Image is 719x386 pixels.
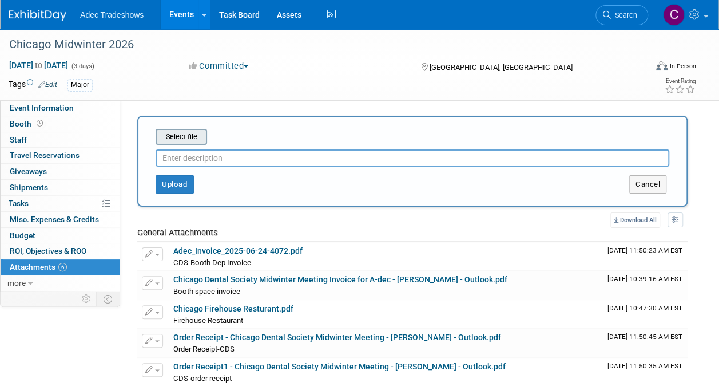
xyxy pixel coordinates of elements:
[173,275,507,284] a: Chicago Dental Society Midwinter Meeting Invoice for A-dec - [PERSON_NAME] - Outlook.pdf
[1,164,120,179] a: Giveaways
[656,61,668,70] img: Format-Inperson.png
[173,362,506,371] a: Order Receipt1 - Chicago Dental Society Midwinter Meeting - [PERSON_NAME] - Outlook.pdf
[9,199,29,208] span: Tasks
[156,175,194,194] button: Upload
[1,275,120,291] a: more
[97,292,120,306] td: Toggle Event Tabs
[607,246,682,254] span: Upload Timestamp
[77,292,97,306] td: Personalize Event Tab Strip
[9,10,66,21] img: ExhibitDay
[1,196,120,211] a: Tasks
[9,78,57,92] td: Tags
[603,242,688,271] td: Upload Timestamp
[10,103,74,112] span: Event Information
[70,62,94,70] span: (3 days)
[156,149,669,167] input: Enter description
[10,215,99,224] span: Misc. Expenses & Credits
[610,212,660,228] a: Download All
[173,304,293,313] a: Chicago Firehouse Resturant.pdf
[596,60,696,77] div: Event Format
[10,183,48,192] span: Shipments
[173,333,501,342] a: Order Receipt - Chicago Dental Society Midwinter Meeting - [PERSON_NAME] - Outlook.pdf
[5,34,637,55] div: Chicago Midwinter 2026
[603,300,688,329] td: Upload Timestamp
[10,119,45,128] span: Booth
[10,151,80,160] span: Travel Reservations
[607,275,682,283] span: Upload Timestamp
[173,316,243,325] span: Firehouse Restaurant
[603,329,688,357] td: Upload Timestamp
[1,132,120,148] a: Staff
[173,258,251,267] span: CDS-Booth Dep Invoice
[38,81,57,89] a: Edit
[173,345,235,353] span: Order Receipt-CDS
[611,11,637,19] span: Search
[10,167,47,176] span: Giveaways
[1,100,120,116] a: Event Information
[173,246,303,255] a: Adec_Invoice_2025-06-24-4072.pdf
[1,116,120,132] a: Booth
[10,135,27,144] span: Staff
[1,228,120,243] a: Budget
[173,287,240,296] span: Booth space invoice
[58,263,67,271] span: 6
[603,271,688,300] td: Upload Timestamp
[430,63,573,72] span: [GEOGRAPHIC_DATA], [GEOGRAPHIC_DATA]
[80,10,144,19] span: Adec Tradeshows
[10,246,86,255] span: ROI, Objectives & ROO
[595,5,648,25] a: Search
[1,148,120,163] a: Travel Reservations
[7,278,26,287] span: more
[1,180,120,195] a: Shipments
[665,78,696,84] div: Event Rating
[34,119,45,128] span: Booth not reserved yet
[173,374,232,383] span: CDS-order receipt
[10,231,35,240] span: Budget
[137,227,218,238] span: General Attachments
[607,362,682,370] span: Upload Timestamp
[33,61,44,70] span: to
[10,262,67,271] span: Attachments
[629,175,666,194] button: Cancel
[669,62,696,70] div: In-Person
[67,79,93,91] div: Major
[9,60,69,70] span: [DATE] [DATE]
[1,259,120,275] a: Attachments6
[1,243,120,259] a: ROI, Objectives & ROO
[607,333,682,341] span: Upload Timestamp
[1,212,120,227] a: Misc. Expenses & Credits
[185,60,253,72] button: Committed
[607,304,682,312] span: Upload Timestamp
[663,4,685,26] img: Carol Schmidlin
